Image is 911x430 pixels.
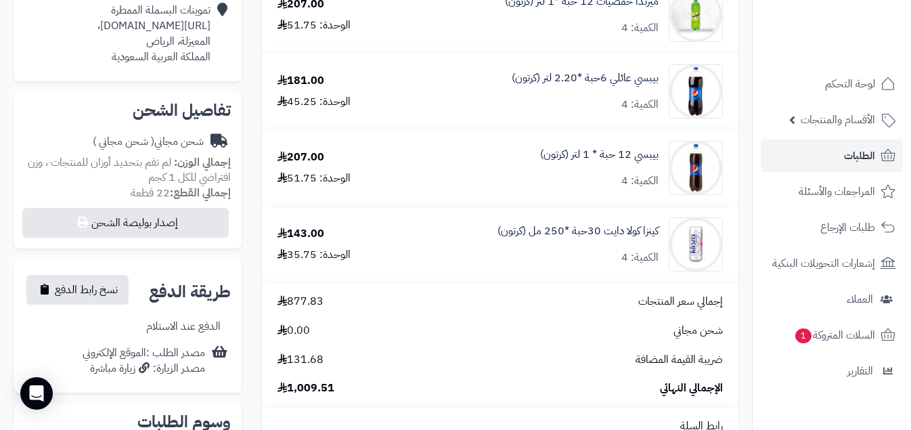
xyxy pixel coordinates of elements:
h2: تفاصيل الشحن [24,102,231,119]
span: إشعارات التحويلات البنكية [772,254,875,273]
div: الكمية: 4 [621,173,659,189]
h2: وسوم الطلبات [24,414,231,430]
div: 181.00 [277,73,324,89]
span: 877.83 [277,294,324,309]
div: مصدر الطلب :الموقع الإلكتروني [83,345,205,377]
span: 1 [795,328,812,344]
div: الوحدة: 51.75 [277,18,351,33]
strong: إجمالي الوزن: [174,154,231,171]
span: شحن مجاني [673,323,723,339]
button: نسخ رابط الدفع [26,275,129,305]
a: السلات المتروكة1 [761,319,903,351]
div: 207.00 [277,150,324,165]
a: الطلبات [761,139,903,172]
h2: طريقة الدفع [149,284,231,300]
div: الوحدة: 35.75 [277,247,351,263]
img: 1747594532-18409223-8150-4f06-d44a-9c8685d0-90x90.jpg [669,141,722,195]
span: 1,009.51 [277,381,334,396]
img: 1747642803-2b29688f-5dc0-4a97-82f0-b1d6b339-90x90.jpg [669,217,722,272]
div: الوحدة: 45.25 [277,94,351,110]
span: 131.68 [277,352,324,368]
span: نسخ رابط الدفع [55,282,118,298]
a: المراجعات والأسئلة [761,175,903,208]
a: التقارير [761,355,903,387]
div: Open Intercom Messenger [20,377,53,410]
strong: إجمالي القطع: [170,185,231,201]
span: العملاء [847,290,873,309]
img: 1747594021-514wrKpr-GL._AC_SL1500-90x90.jpg [669,64,722,119]
small: 22 قطعة [131,185,231,201]
span: الطلبات [844,146,875,165]
div: الكمية: 4 [621,97,659,112]
span: التقارير [847,362,873,381]
a: إشعارات التحويلات البنكية [761,247,903,280]
div: شحن مجاني [93,134,204,150]
div: 143.00 [277,226,324,242]
div: مصدر الزيارة: زيارة مباشرة [83,361,205,377]
span: 0.00 [277,323,310,339]
a: كينزا كولا دايت 30حبة *250 مل (كرتون) [497,223,659,239]
span: طلبات الإرجاع [820,218,875,237]
span: لم تقم بتحديد أوزان للمنتجات ، وزن افتراضي للكل 1 كجم [28,154,231,186]
span: السلات المتروكة [794,326,875,345]
span: الإجمالي النهائي [660,381,723,396]
span: إجمالي سعر المنتجات [638,294,723,309]
button: إصدار بوليصة الشحن [22,208,229,238]
div: الدفع عند الاستلام [146,319,221,335]
div: تموينات البسملة الممطرة [URL][DOMAIN_NAME]، المعيزلة، الرياض المملكة العربية السعودية [97,3,210,64]
div: الكمية: 4 [621,20,659,36]
a: بيبسي 12 حبة * 1 لتر (كرتون) [540,147,659,163]
span: لوحة التحكم [825,74,875,93]
span: ( شحن مجاني ) [93,133,154,150]
span: الأقسام والمنتجات [801,110,875,129]
span: المراجعات والأسئلة [799,182,875,201]
span: ضريبة القيمة المضافة [636,352,723,368]
a: بيبسي عائلي 6حبة *2.20 لتر (كرتون) [512,70,659,86]
img: logo-2.png [819,22,898,51]
a: طلبات الإرجاع [761,211,903,244]
a: لوحة التحكم [761,68,903,100]
div: الوحدة: 51.75 [277,171,351,186]
a: العملاء [761,283,903,316]
div: الكمية: 4 [621,250,659,265]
